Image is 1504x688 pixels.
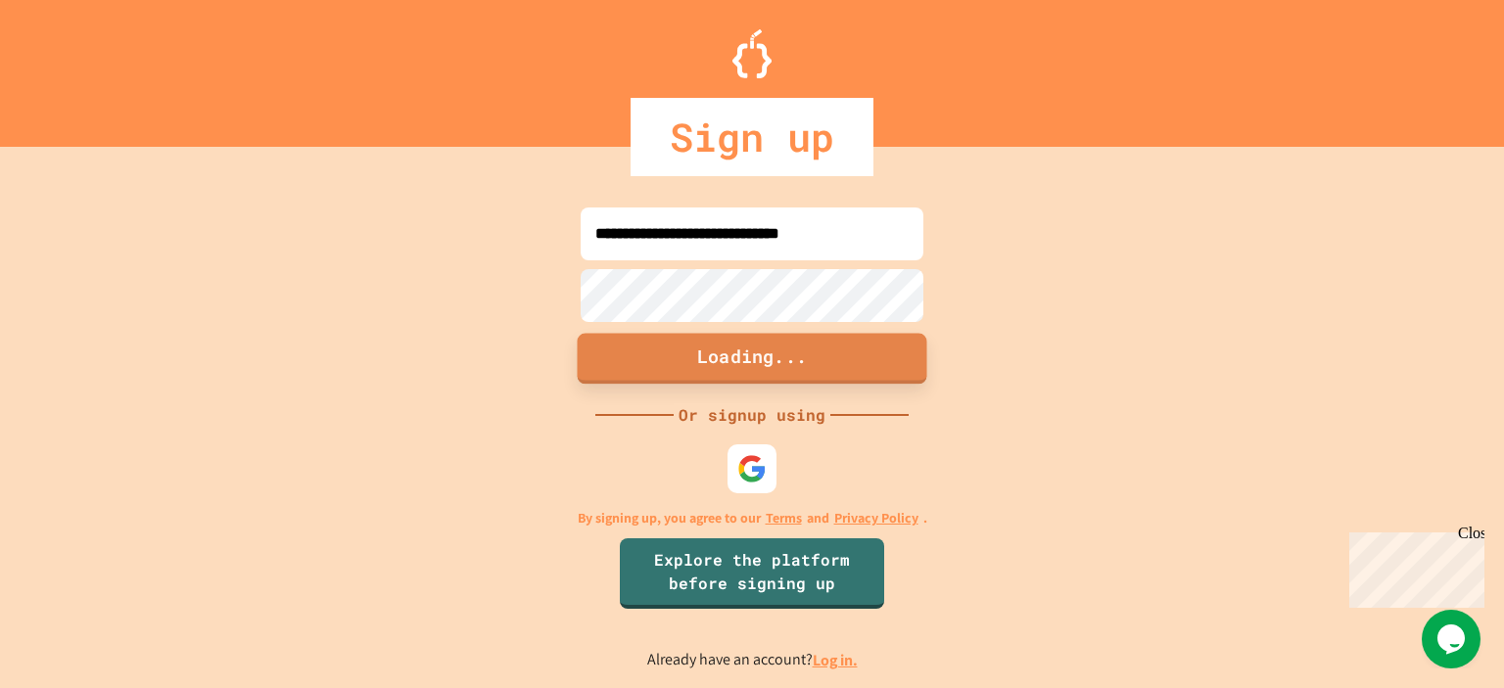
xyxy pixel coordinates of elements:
div: Sign up [631,98,873,176]
p: Already have an account? [647,648,858,672]
button: Loading... [578,333,927,384]
a: Privacy Policy [834,508,918,528]
iframe: chat widget [1341,525,1484,608]
a: Log in. [813,650,858,670]
p: By signing up, you agree to our and . [578,508,927,528]
iframe: chat widget [1422,610,1484,668]
a: Terms [766,508,802,528]
div: Or signup using [674,403,830,427]
a: Explore the platform before signing up [620,538,884,609]
div: Chat with us now!Close [8,8,135,124]
img: Logo.svg [732,29,772,78]
img: google-icon.svg [737,454,767,483]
